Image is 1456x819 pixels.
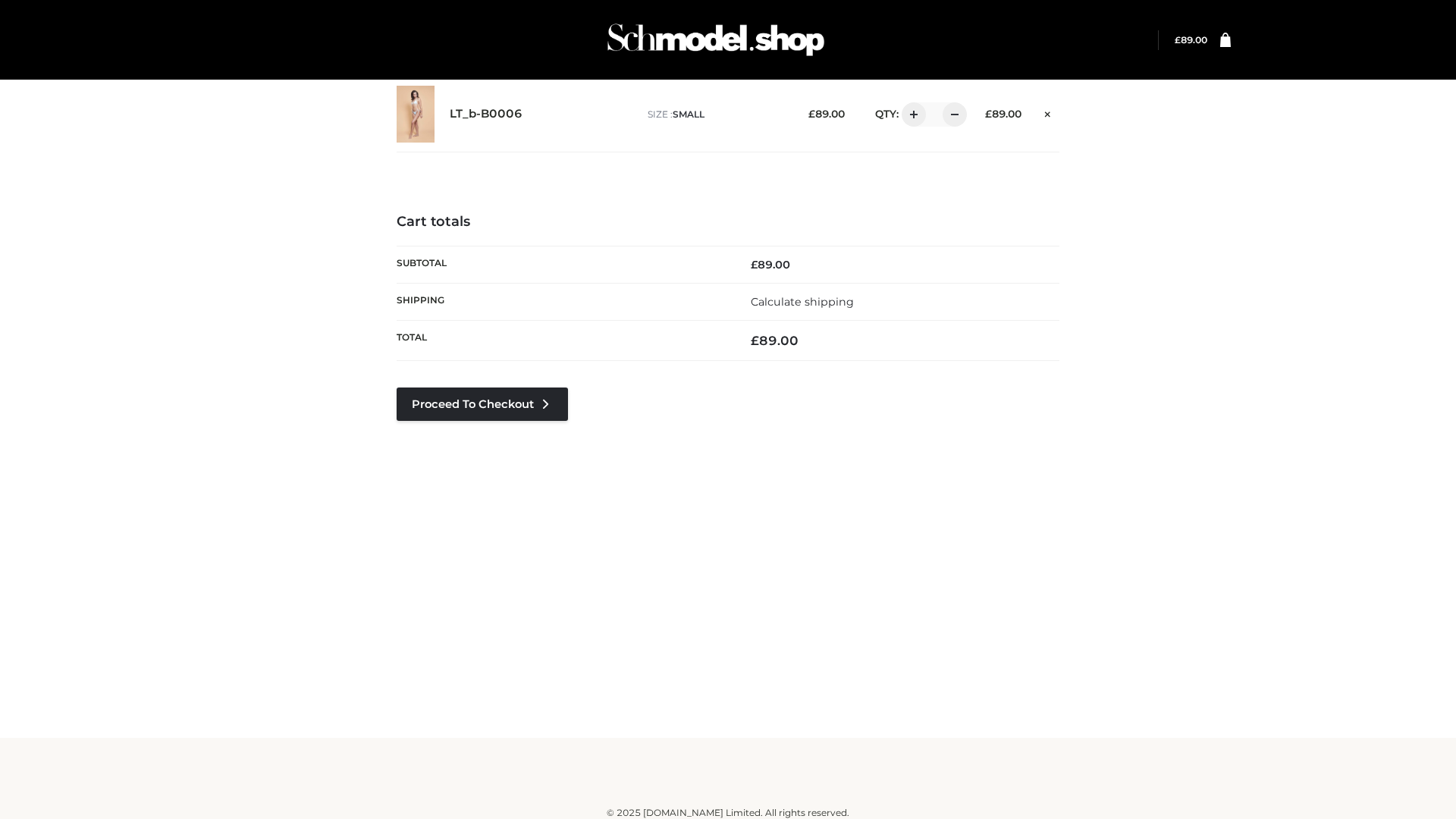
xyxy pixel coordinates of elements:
th: Total [397,321,728,361]
img: LT_b-B0006 - SMALL [397,86,435,143]
span: £ [1175,34,1181,45]
th: Shipping [397,283,728,320]
h4: Cart totals [397,214,1059,231]
bdi: 89.00 [808,108,845,120]
span: £ [751,333,759,348]
span: £ [751,258,758,271]
a: £89.00 [1175,34,1207,45]
span: £ [808,108,815,120]
p: size : [648,108,785,121]
span: £ [985,108,992,120]
bdi: 89.00 [985,108,1021,120]
a: Proceed to Checkout [397,388,568,421]
span: SMALL [673,108,704,120]
bdi: 89.00 [1175,34,1207,45]
bdi: 89.00 [751,258,790,271]
img: Schmodel Admin 964 [602,10,830,70]
a: LT_b-B0006 [450,107,522,121]
a: Calculate shipping [751,295,854,309]
bdi: 89.00 [751,333,799,348]
div: QTY: [860,102,962,127]
a: Remove this item [1037,102,1059,122]
th: Subtotal [397,246,728,283]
